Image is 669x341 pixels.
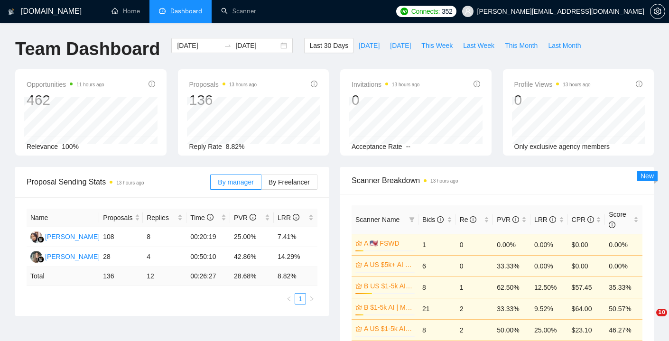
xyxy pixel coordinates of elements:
[143,209,186,227] th: Replies
[637,309,660,332] iframe: Intercom live chat
[493,276,530,298] td: 62.50%
[568,298,605,319] td: $64.00
[530,234,568,255] td: 0.00%
[170,7,202,15] span: Dashboard
[418,276,456,298] td: 8
[500,38,543,53] button: This Month
[456,255,493,276] td: 0
[355,325,362,332] span: crown
[278,214,299,221] span: LRR
[99,247,143,267] td: 28
[355,261,362,268] span: crown
[352,91,419,109] div: 0
[568,234,605,255] td: $0.00
[99,227,143,247] td: 108
[568,255,605,276] td: $0.00
[37,256,44,263] img: gigradar-bm.png
[392,82,419,87] time: 13 hours ago
[189,79,257,90] span: Proposals
[111,7,140,15] a: homeHome
[641,172,654,180] span: New
[650,8,665,15] span: setting
[572,216,594,223] span: CPR
[230,227,274,247] td: 25.00%
[30,251,42,263] img: LK
[159,8,166,14] span: dashboard
[274,247,317,267] td: 14.29%
[406,143,410,150] span: --
[543,38,586,53] button: Last Month
[512,216,519,223] span: info-circle
[62,143,79,150] span: 100%
[390,40,411,51] span: [DATE]
[568,276,605,298] td: $57.45
[27,91,104,109] div: 462
[650,8,665,15] a: setting
[250,214,256,221] span: info-circle
[609,211,626,229] span: Score
[309,296,315,302] span: right
[656,309,667,316] span: 10
[352,79,419,90] span: Invitations
[99,267,143,286] td: 136
[190,214,213,221] span: Time
[143,247,186,267] td: 4
[418,255,456,276] td: 6
[37,236,44,243] img: gigradar-bm.png
[8,4,15,19] img: logo
[456,234,493,255] td: 0
[306,293,317,304] li: Next Page
[283,293,295,304] li: Previous Page
[456,276,493,298] td: 1
[530,319,568,341] td: 25.00%
[465,8,471,15] span: user
[286,296,292,302] span: left
[27,176,210,188] span: Proposal Sending Stats
[235,40,279,51] input: End date
[103,212,132,223] span: Proposals
[207,214,214,221] span: info-circle
[177,40,220,51] input: Start date
[352,143,402,150] span: Acceptance Rate
[229,82,257,87] time: 13 hours ago
[226,143,245,150] span: 8.82%
[636,81,642,87] span: info-circle
[650,4,665,19] button: setting
[99,209,143,227] th: Proposals
[493,255,530,276] td: 33.33%
[605,276,642,298] td: 35.33%
[460,216,477,223] span: Re
[609,221,615,228] span: info-circle
[458,38,500,53] button: Last Week
[418,234,456,255] td: 1
[493,234,530,255] td: 0.00%
[224,42,232,49] span: swap-right
[189,91,257,109] div: 136
[274,267,317,286] td: 8.82 %
[534,216,556,223] span: LRR
[418,319,456,341] td: 8
[400,8,408,15] img: upwork-logo.png
[474,81,480,87] span: info-circle
[189,143,222,150] span: Reply Rate
[497,216,519,223] span: PVR
[493,298,530,319] td: 33.33%
[549,216,556,223] span: info-circle
[309,40,348,51] span: Last 30 Days
[27,143,58,150] span: Relevance
[218,178,253,186] span: By manager
[274,227,317,247] td: 7.41%
[230,247,274,267] td: 42.86%
[493,319,530,341] td: 50.00%
[587,216,594,223] span: info-circle
[30,232,100,240] a: NY[PERSON_NAME]
[355,216,400,223] span: Scanner Name
[269,178,310,186] span: By Freelancer
[530,298,568,319] td: 9.52%
[352,175,642,186] span: Scanner Breakdown
[442,6,452,17] span: 352
[514,143,610,150] span: Only exclusive agency members
[530,255,568,276] td: 0.00%
[76,82,104,87] time: 11 hours ago
[456,319,493,341] td: 2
